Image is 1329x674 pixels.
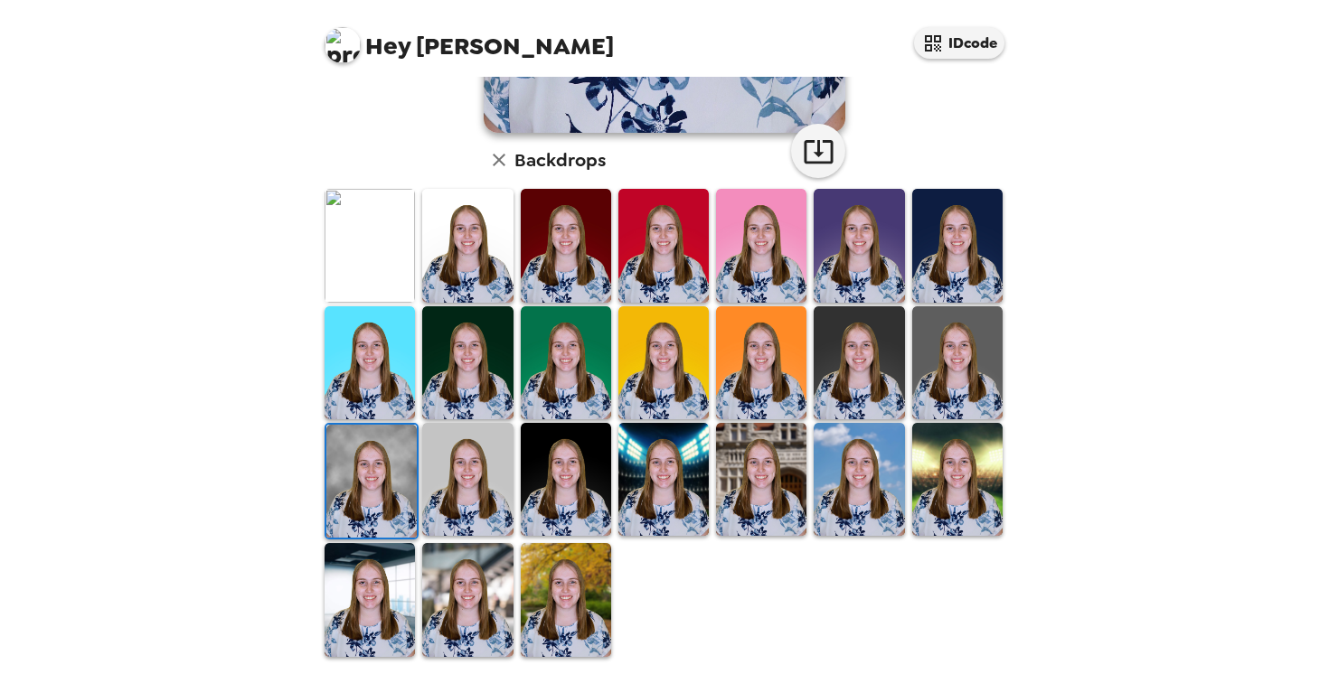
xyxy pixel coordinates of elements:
[325,27,361,63] img: profile pic
[914,27,1004,59] button: IDcode
[325,189,415,302] img: Original
[514,145,606,174] h6: Backdrops
[365,30,410,62] span: Hey
[325,18,614,59] span: [PERSON_NAME]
